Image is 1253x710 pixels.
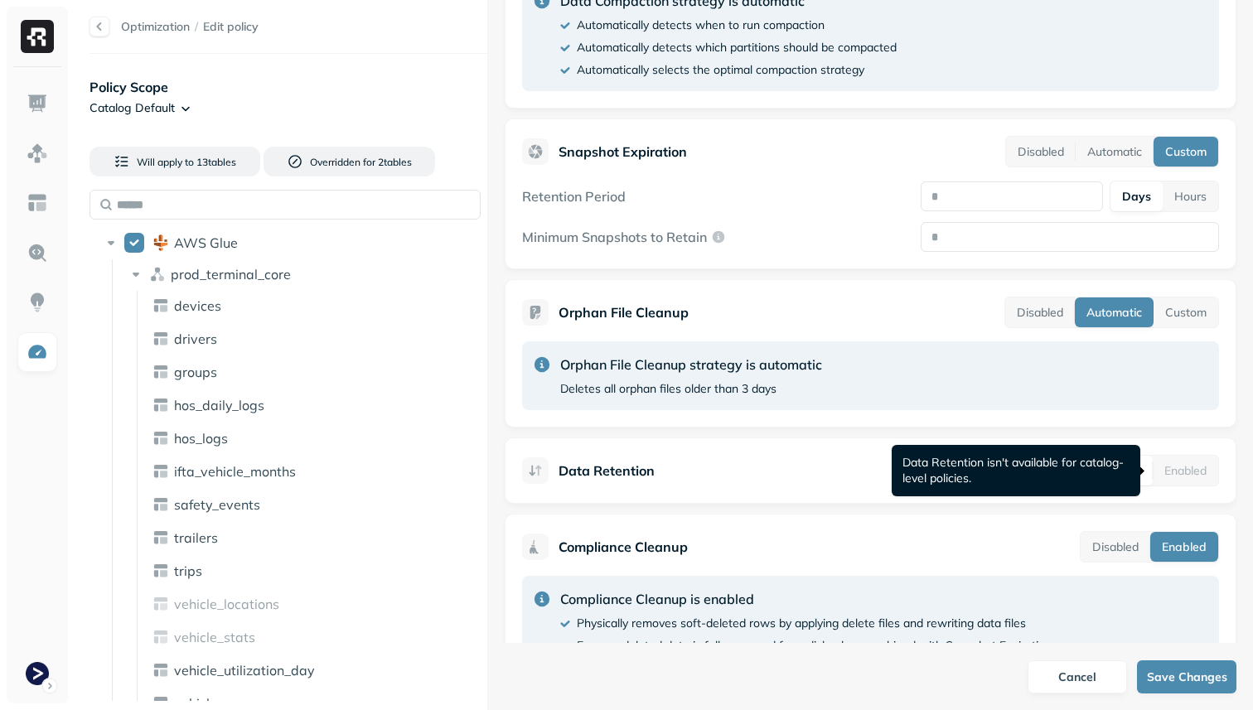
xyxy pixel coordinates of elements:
[1110,181,1163,211] button: Days
[171,266,291,283] p: prod_terminal_core
[146,359,499,385] div: groups
[1163,181,1218,211] button: Hours
[560,355,822,374] p: Orphan File Cleanup strategy is automatic
[26,662,49,685] img: Terminal
[27,292,48,313] img: Insights
[559,142,687,162] p: Snapshot Expiration
[203,19,259,35] span: Edit policy
[27,93,48,114] img: Dashboard
[1075,297,1154,327] button: Automatic
[89,147,260,176] button: Will apply to 13tables
[522,229,707,245] p: Minimum Snapshots to Retain
[577,40,897,56] p: Automatically detects which partitions should be compacted
[559,302,689,322] p: Orphan File Cleanup
[146,491,499,518] div: safety_events
[264,147,434,176] button: Overridden for 2tables
[310,156,375,168] span: Overridden for
[146,558,499,584] div: trips
[121,19,259,35] nav: breadcrumb
[174,364,217,380] p: groups
[559,461,655,481] p: Data Retention
[146,392,499,418] div: hos_daily_logs
[522,188,626,205] label: Retention Period
[146,326,499,352] div: drivers
[577,638,1052,669] p: Ensures deleted data is fully removed from disk when combined with Snapshot Expiration and Orphan...
[560,589,1052,609] p: Compliance Cleanup is enabled
[174,496,260,513] p: safety_events
[1028,660,1127,693] button: Cancel
[146,458,499,485] div: ifta_vehicle_months
[174,397,264,413] p: hos_daily_logs
[146,657,499,683] div: vehicle_utilization_day
[89,77,487,97] p: Policy Scope
[577,616,1026,631] p: Physically removes soft-deleted rows by applying delete files and rewriting data files
[27,341,48,363] img: Optimization
[146,425,499,452] div: hos_logs
[137,156,194,168] span: Will apply to
[1154,297,1218,327] button: Custom
[560,381,776,397] p: Deletes all orphan files older than 3 days
[174,297,221,314] p: devices
[1005,297,1075,327] button: Disabled
[1076,137,1154,167] button: Automatic
[174,629,255,645] p: vehicle_stats
[174,331,217,347] p: drivers
[121,19,190,34] a: Optimization
[1081,532,1150,562] button: Disabled
[124,233,144,253] button: AWS Glue
[146,524,499,551] div: trailers
[174,234,238,251] p: AWS Glue
[174,563,202,579] p: trips
[195,19,198,35] p: /
[174,430,228,447] p: hos_logs
[146,292,499,319] div: devices
[1154,137,1218,167] button: Custom
[174,596,279,612] p: vehicle_locations
[375,156,412,168] span: 2 table s
[902,455,1126,486] p: Data Retention isn't available for catalog-level policies.
[96,229,497,256] div: AWS GlueAWS Glue
[559,537,688,557] p: Compliance Cleanup
[27,192,48,214] img: Asset Explorer
[146,591,499,617] div: vehicle_locations
[27,142,48,164] img: Assets
[577,17,825,33] p: Automatically detects when to run compaction
[1137,660,1236,693] button: Save Changes
[89,100,175,116] p: Catalog Default
[174,529,218,546] p: trailers
[174,662,315,679] p: vehicle_utilization_day
[174,463,296,480] p: ifta_vehicle_months
[146,624,499,650] div: vehicle_stats
[577,62,864,78] p: Automatically selects the optimal compaction strategy
[1150,532,1218,562] button: Enabled
[1006,137,1076,167] button: Disabled
[21,20,54,53] img: Ryft
[121,261,498,287] div: prod_terminal_core
[27,242,48,263] img: Query Explorer
[194,156,236,168] span: 13 table s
